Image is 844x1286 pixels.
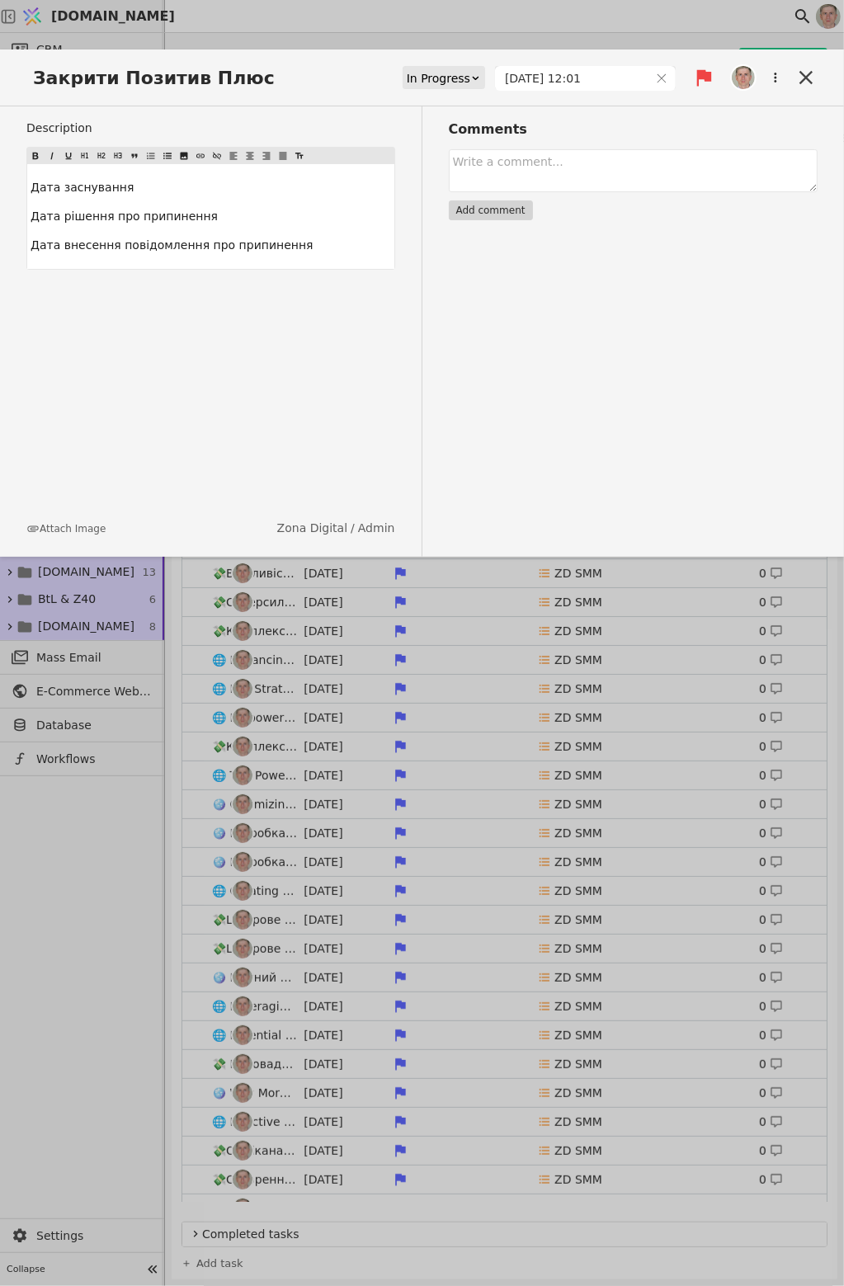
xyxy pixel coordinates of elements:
[26,120,395,137] label: Description
[26,521,106,536] button: Attach Image
[732,66,755,89] img: Ро
[449,200,533,220] button: Add comment
[26,64,291,92] span: Закрити Позитив Плюс
[656,73,667,84] button: Clear
[31,210,218,223] span: Дата рішення про припинення
[277,520,347,537] a: Zona Digital
[496,67,648,90] input: dd.MM.yyyy HH:mm
[358,520,395,537] a: Admin
[449,120,818,139] h3: Comments
[277,520,395,537] div: /
[656,73,667,84] svg: close
[31,238,314,252] span: Дата внесення повідомлення про припинення
[31,181,134,194] span: Дата заснування
[407,67,470,90] div: In Progress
